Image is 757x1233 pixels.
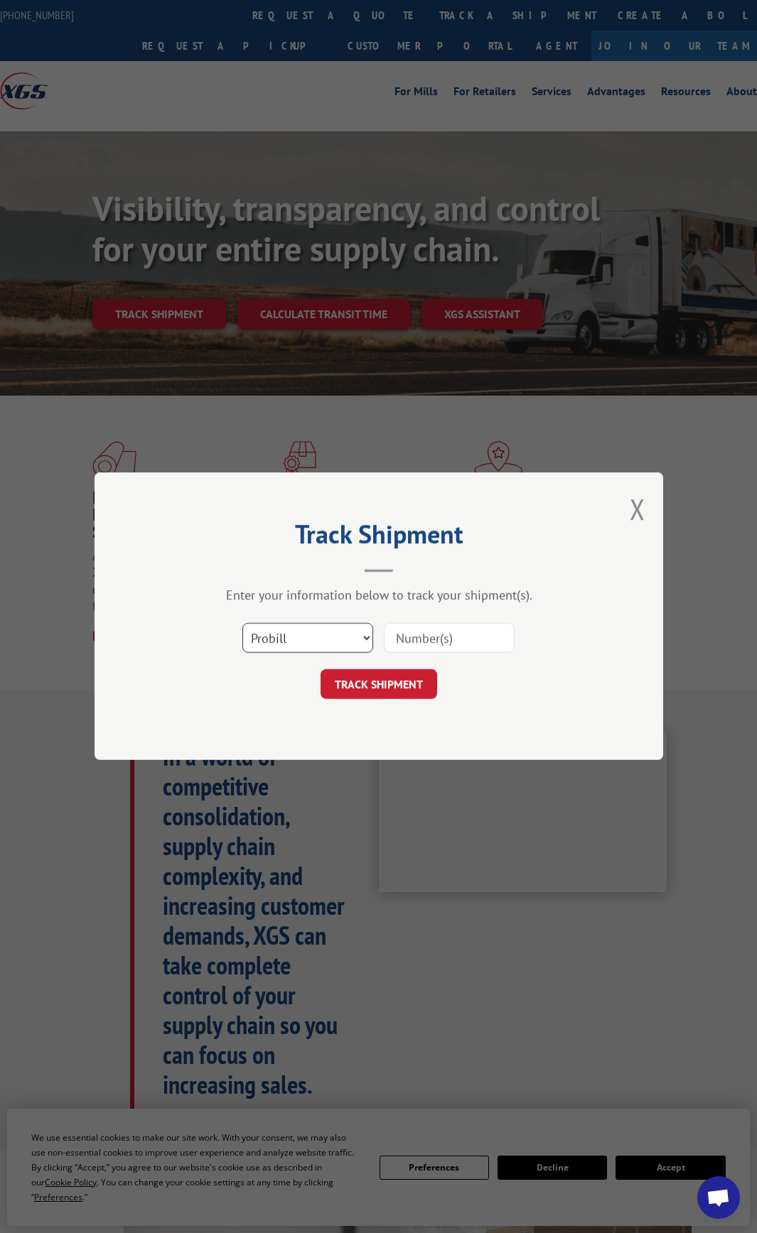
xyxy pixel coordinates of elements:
div: Open chat [697,1176,740,1219]
button: TRACK SHIPMENT [321,670,437,700]
div: Enter your information below to track your shipment(s). [166,587,592,604]
h2: Track Shipment [166,524,592,551]
button: Close modal [630,490,645,528]
input: Number(s) [384,624,515,653]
